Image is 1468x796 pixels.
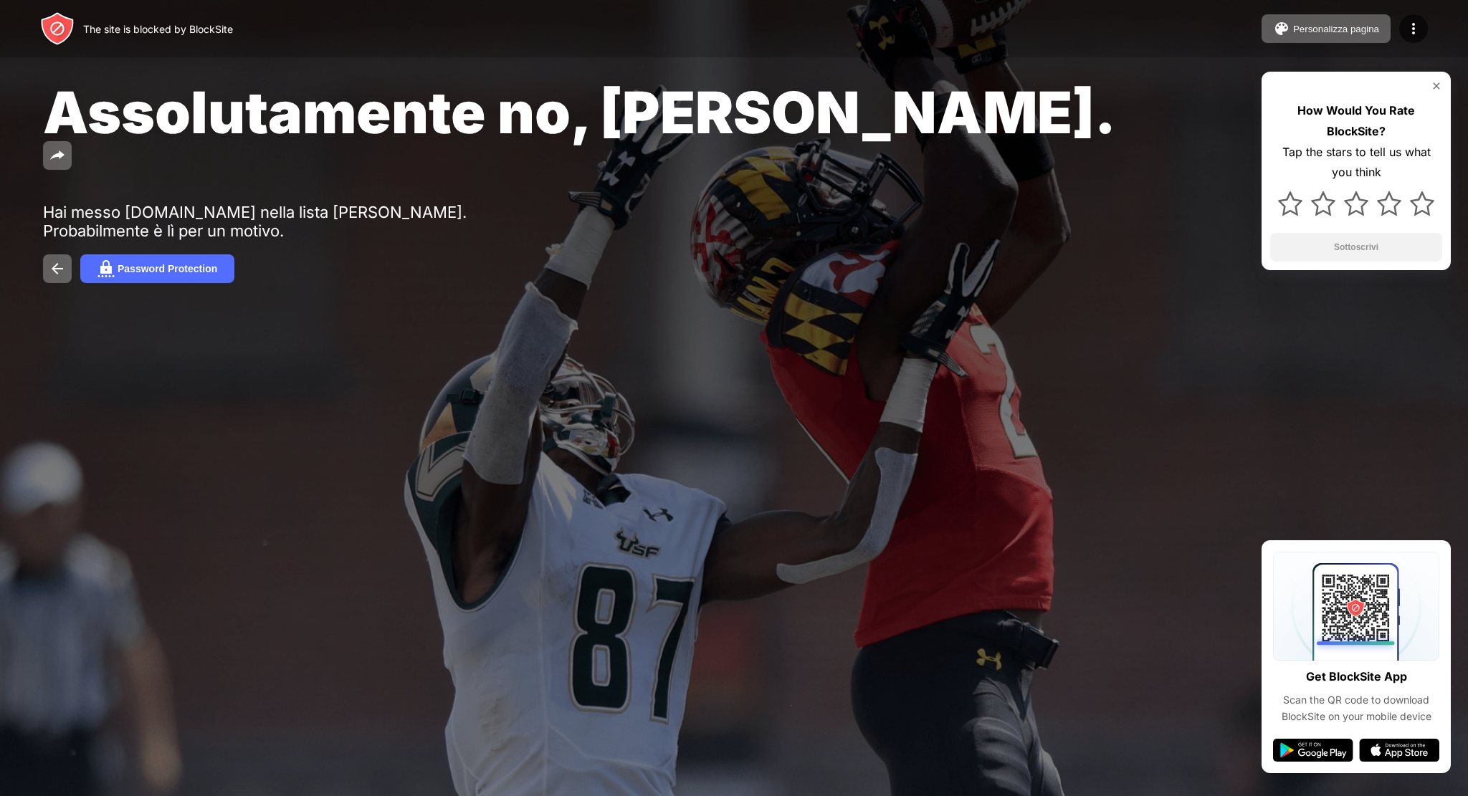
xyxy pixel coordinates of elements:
div: Scan the QR code to download BlockSite on your mobile device [1273,692,1439,724]
img: share.svg [49,147,66,164]
img: star.svg [1278,191,1302,216]
img: star.svg [1410,191,1434,216]
div: Password Protection [118,263,217,274]
span: Assolutamente no, [PERSON_NAME]. [43,77,1116,147]
img: star.svg [1311,191,1335,216]
div: How Would You Rate BlockSite? [1270,100,1442,142]
img: app-store.svg [1359,739,1439,762]
button: Password Protection [80,254,234,283]
img: rate-us-close.svg [1431,80,1442,92]
img: qrcode.svg [1273,552,1439,661]
div: The site is blocked by BlockSite [83,23,233,35]
div: Tap the stars to tell us what you think [1270,142,1442,183]
img: star.svg [1377,191,1401,216]
div: Get BlockSite App [1306,666,1407,687]
img: star.svg [1344,191,1368,216]
div: Personalizza pagina [1293,24,1379,34]
img: password.svg [97,260,115,277]
img: back.svg [49,260,66,277]
img: pallet.svg [1273,20,1290,37]
img: menu-icon.svg [1405,20,1422,37]
img: header-logo.svg [40,11,75,46]
button: Personalizza pagina [1262,14,1391,43]
img: google-play.svg [1273,739,1353,762]
button: Sottoscrivi [1270,233,1442,262]
div: Hai messo [DOMAIN_NAME] nella lista [PERSON_NAME]. Probabilmente è lì per un motivo. [43,203,486,240]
